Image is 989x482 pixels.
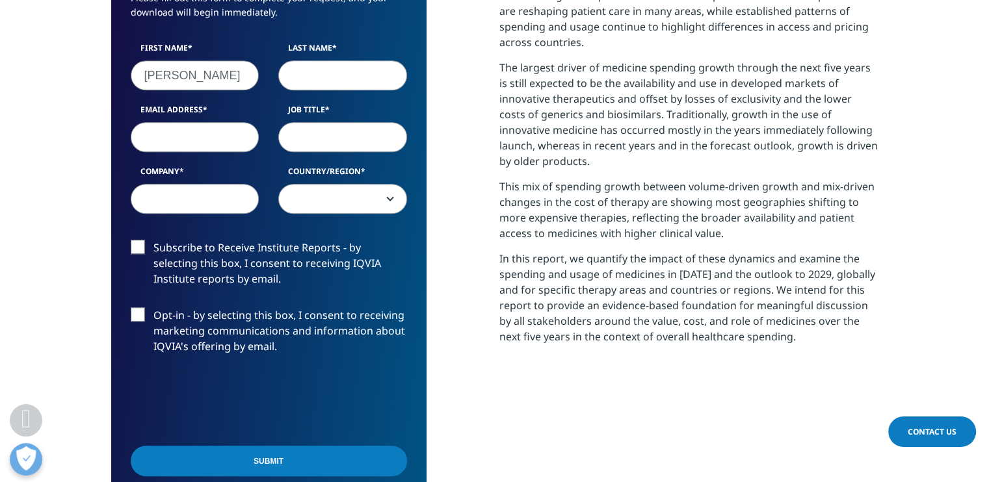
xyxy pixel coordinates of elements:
[131,375,328,425] iframe: reCAPTCHA
[278,42,407,60] label: Last Name
[131,240,407,294] label: Subscribe to Receive Institute Reports - by selecting this box, I consent to receiving IQVIA Inst...
[278,104,407,122] label: Job Title
[10,443,42,476] button: Open Preferences
[499,60,878,179] p: The largest driver of medicine spending growth through the next five years is still expected to b...
[499,251,878,354] p: In this report, we quantify the impact of these dynamics and examine the spending and usage of me...
[908,426,956,437] span: Contact Us
[131,307,407,361] label: Opt-in - by selecting this box, I consent to receiving marketing communications and information a...
[278,166,407,184] label: Country/Region
[131,166,259,184] label: Company
[499,179,878,251] p: This mix of spending growth between volume-driven growth and mix-driven changes in the cost of th...
[131,104,259,122] label: Email Address
[131,446,407,476] input: Submit
[888,416,976,447] a: Contact Us
[131,42,259,60] label: First Name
